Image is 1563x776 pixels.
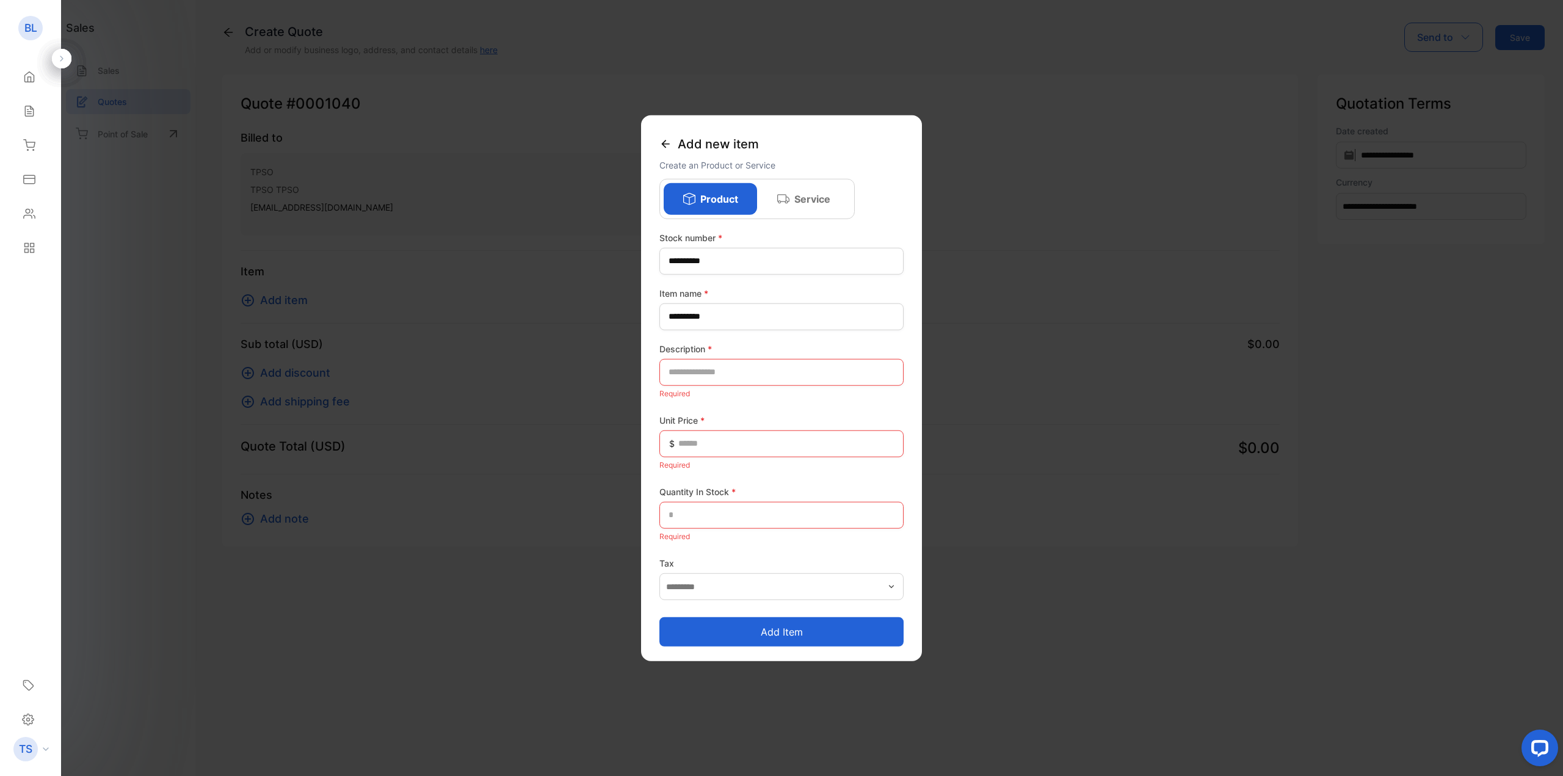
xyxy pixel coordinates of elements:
[659,231,904,244] label: Stock number
[659,485,904,498] label: Quantity In Stock
[659,528,904,544] p: Required
[659,457,904,473] p: Required
[794,191,830,206] p: Service
[700,191,738,206] p: Product
[659,556,904,569] label: Tax
[659,413,904,426] label: Unit Price
[659,286,904,299] label: Item name
[669,437,675,450] span: $
[1512,725,1563,776] iframe: LiveChat chat widget
[659,159,775,170] span: Create an Product or Service
[19,741,32,757] p: TS
[24,20,37,36] p: BL
[659,617,904,647] button: Add item
[659,385,904,401] p: Required
[678,134,759,153] span: Add new item
[659,342,904,355] label: Description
